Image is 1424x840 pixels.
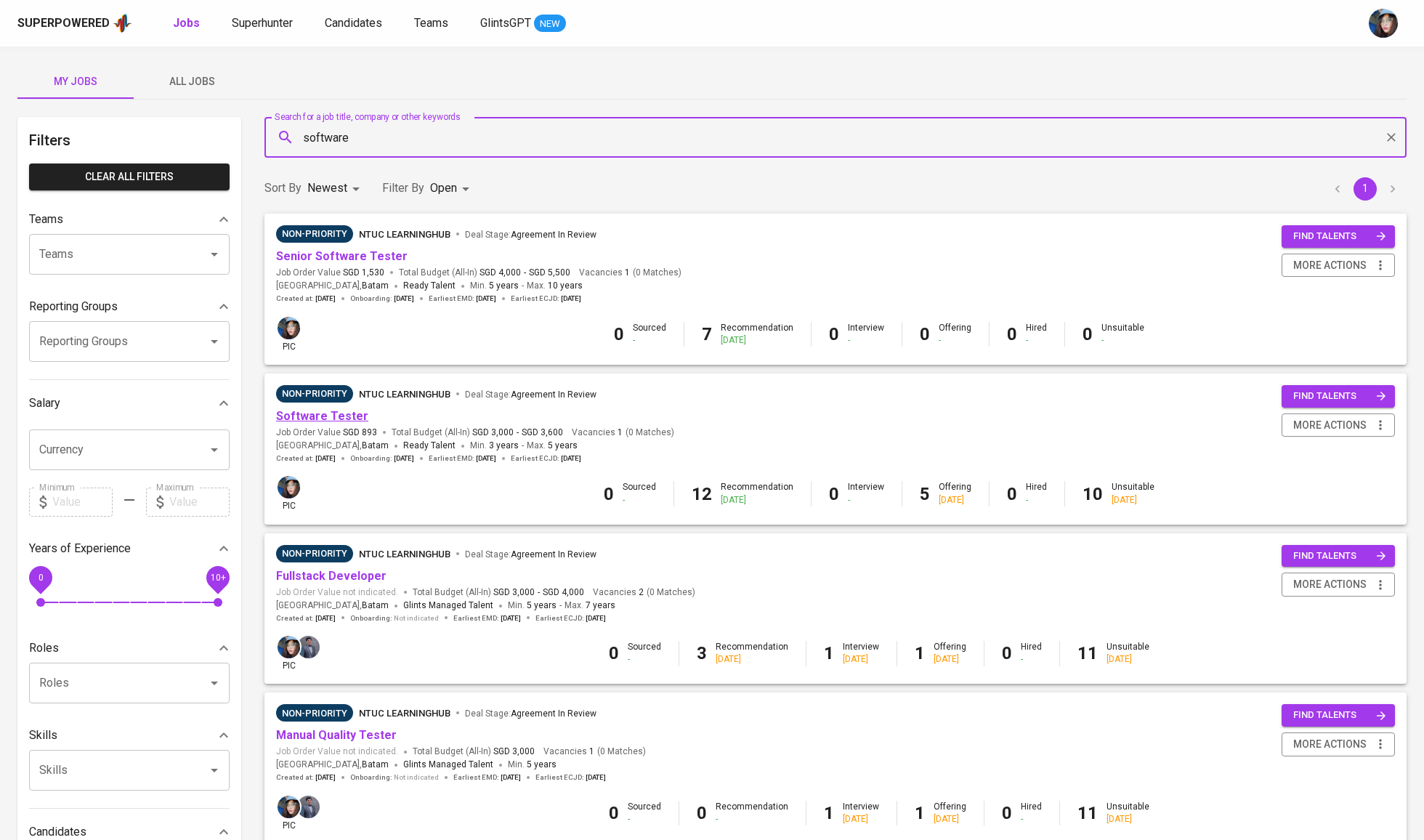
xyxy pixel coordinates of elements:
input: Value [169,488,230,517]
span: [DATE] [394,294,414,304]
span: [DATE] [586,772,606,783]
span: Earliest EMD : [453,772,521,783]
span: Deal Stage : [465,389,596,400]
span: 5 years [527,759,557,770]
b: 1 [915,643,925,663]
button: find talents [1282,704,1395,727]
b: 0 [829,484,839,504]
span: Onboarding : [350,613,439,623]
div: [DATE] [939,494,971,506]
span: more actions [1293,416,1367,435]
div: Interview [848,481,884,506]
span: Glints Managed Talent [403,759,493,770]
span: [GEOGRAPHIC_DATA] , [276,599,389,613]
div: Sourced [628,641,661,666]
span: - [517,427,519,439]
span: Job Order Value [276,427,377,439]
span: Total Budget (All-In) [413,586,584,599]
span: Vacancies ( 0 Matches ) [572,427,674,439]
span: more actions [1293,257,1367,275]
b: 0 [1007,324,1017,344]
h6: Filters [29,129,230,152]
span: Not indicated [394,613,439,623]
span: Vacancies ( 0 Matches ) [543,746,646,758]
div: Offering [934,641,966,666]
div: Sourced [623,481,656,506]
div: Salary [29,389,230,418]
div: Roles [29,634,230,663]
img: diazagista@glints.com [278,636,300,658]
div: Offering [939,481,971,506]
span: Earliest EMD : [429,294,496,304]
span: Superhunter [232,16,293,30]
span: Ready Talent [403,440,456,451]
span: SGD 3,000 [472,427,514,439]
span: [DATE] [501,772,521,783]
span: SGD 5,500 [529,267,570,279]
a: Senior Software Tester [276,249,408,263]
img: jhon@glints.com [297,796,320,818]
button: Open [204,760,224,780]
a: Teams [414,15,451,33]
span: SGD 3,600 [522,427,563,439]
span: Earliest ECJD : [535,772,606,783]
span: Max. [527,280,583,291]
div: [DATE] [716,653,788,666]
div: - [1021,813,1042,825]
b: 0 [609,803,619,823]
div: [DATE] [843,653,879,666]
span: Max. [527,440,578,451]
button: find talents [1282,225,1395,248]
b: 10 [1083,484,1103,504]
span: NEW [534,17,566,31]
a: Software Tester [276,409,368,423]
div: Teams [29,205,230,234]
div: Offering [934,801,966,825]
span: Total Budget (All-In) [413,746,535,758]
button: more actions [1282,573,1395,597]
div: Interview [843,801,879,825]
span: Agreement In Review [511,708,596,719]
span: Min. [508,600,557,610]
span: [DATE] [315,294,336,304]
p: Salary [29,395,60,412]
span: SGD 893 [343,427,377,439]
span: Onboarding : [350,772,439,783]
b: 5 [920,484,930,504]
div: - [633,334,666,347]
button: Open [204,673,224,693]
span: Open [430,181,457,195]
b: 0 [1002,803,1012,823]
div: Offering [939,322,971,347]
div: Recommendation [716,801,788,825]
span: My Jobs [26,73,125,91]
button: find talents [1282,385,1395,408]
span: Non-Priority [276,546,353,561]
span: - [522,279,524,294]
span: [DATE] [315,772,336,783]
p: Years of Experience [29,540,131,557]
span: SGD 1,530 [343,267,384,279]
div: - [939,334,971,347]
span: Created at : [276,294,336,304]
span: Clear All filters [41,168,218,186]
span: 5 years [548,440,578,451]
span: Earliest ECJD : [535,613,606,623]
span: 0 [38,572,43,582]
div: - [716,813,788,825]
div: Superpowered [17,15,110,32]
input: Value [52,488,113,517]
span: Onboarding : [350,294,414,304]
div: - [1021,653,1042,666]
span: Max. [565,600,615,610]
a: Jobs [173,15,203,33]
b: 0 [1007,484,1017,504]
span: Glints Managed Talent [403,600,493,610]
span: Batam [362,279,389,294]
div: Sourced [633,322,666,347]
span: find talents [1293,707,1386,724]
span: Non-Priority [276,706,353,721]
div: pic [276,794,302,832]
p: Reporting Groups [29,298,118,315]
span: [DATE] [561,453,581,464]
